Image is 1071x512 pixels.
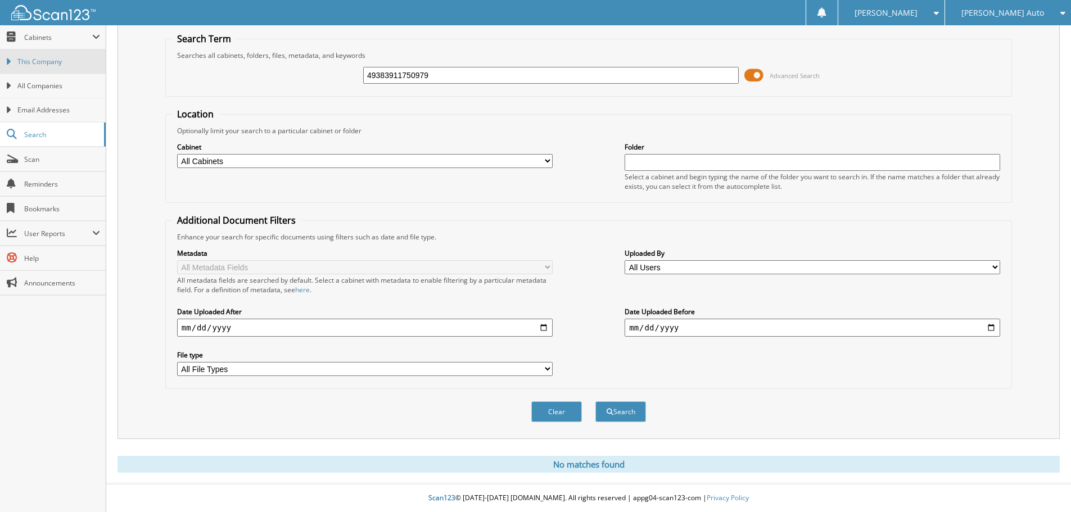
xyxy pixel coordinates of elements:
iframe: Chat Widget [1015,458,1071,512]
span: Advanced Search [770,71,820,80]
span: Announcements [24,278,100,288]
span: All Companies [17,81,100,91]
label: Metadata [177,248,553,258]
label: Date Uploaded After [177,307,553,316]
legend: Location [171,108,219,120]
label: Date Uploaded Before [625,307,1000,316]
span: Bookmarks [24,204,100,214]
a: Privacy Policy [707,493,749,502]
div: Select a cabinet and begin typing the name of the folder you want to search in. If the name match... [625,172,1000,191]
span: Reminders [24,179,100,189]
label: Folder [625,142,1000,152]
span: Scan [24,155,100,164]
div: © [DATE]-[DATE] [DOMAIN_NAME]. All rights reserved | appg04-scan123-com | [106,484,1071,512]
label: Uploaded By [625,248,1000,258]
legend: Search Term [171,33,237,45]
div: No matches found [118,456,1060,473]
span: Email Addresses [17,105,100,115]
span: [PERSON_NAME] [855,10,918,16]
button: Search [595,401,646,422]
span: Cabinets [24,33,92,42]
div: Enhance your search for specific documents using filters such as date and file type. [171,232,1006,242]
span: This Company [17,57,100,67]
label: File type [177,350,553,360]
span: [PERSON_NAME] Auto [961,10,1044,16]
span: User Reports [24,229,92,238]
img: scan123-logo-white.svg [11,5,96,20]
a: here [295,285,310,294]
label: Cabinet [177,142,553,152]
span: Scan123 [428,493,455,502]
span: Help [24,253,100,263]
span: Search [24,130,98,139]
div: Searches all cabinets, folders, files, metadata, and keywords [171,51,1006,60]
div: Optionally limit your search to a particular cabinet or folder [171,126,1006,135]
input: start [177,319,553,337]
legend: Additional Document Filters [171,214,301,226]
input: end [625,319,1000,337]
div: All metadata fields are searched by default. Select a cabinet with metadata to enable filtering b... [177,275,553,294]
button: Clear [531,401,582,422]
